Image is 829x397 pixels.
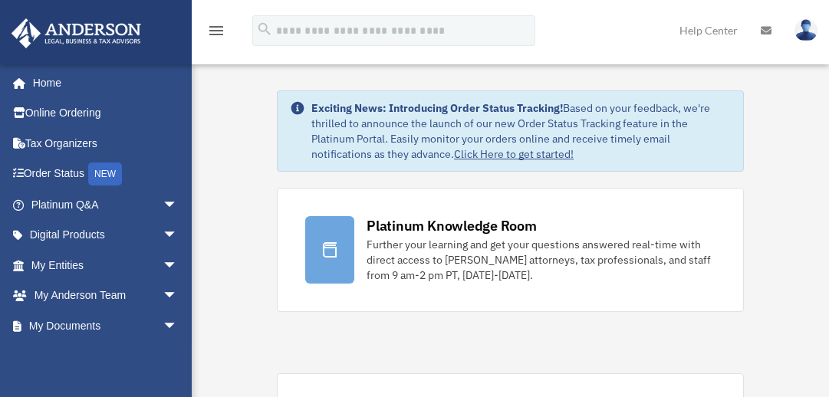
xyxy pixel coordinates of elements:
[11,67,193,98] a: Home
[277,188,744,312] a: Platinum Knowledge Room Further your learning and get your questions answered real-time with dire...
[11,341,201,372] a: Online Learningarrow_drop_down
[163,189,193,221] span: arrow_drop_down
[11,159,201,190] a: Order StatusNEW
[88,162,122,185] div: NEW
[163,220,193,251] span: arrow_drop_down
[11,250,201,281] a: My Entitiesarrow_drop_down
[11,98,201,129] a: Online Ordering
[311,100,731,162] div: Based on your feedback, we're thrilled to announce the launch of our new Order Status Tracking fe...
[11,128,201,159] a: Tax Organizers
[311,101,563,115] strong: Exciting News: Introducing Order Status Tracking!
[163,250,193,281] span: arrow_drop_down
[794,19,817,41] img: User Pic
[207,27,225,40] a: menu
[163,341,193,372] span: arrow_drop_down
[11,281,201,311] a: My Anderson Teamarrow_drop_down
[367,237,716,283] div: Further your learning and get your questions answered real-time with direct access to [PERSON_NAM...
[11,189,201,220] a: Platinum Q&Aarrow_drop_down
[7,18,146,48] img: Anderson Advisors Platinum Portal
[256,21,273,38] i: search
[454,147,574,161] a: Click Here to get started!
[367,216,537,235] div: Platinum Knowledge Room
[163,281,193,312] span: arrow_drop_down
[207,21,225,40] i: menu
[163,310,193,342] span: arrow_drop_down
[11,220,201,251] a: Digital Productsarrow_drop_down
[11,310,201,341] a: My Documentsarrow_drop_down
